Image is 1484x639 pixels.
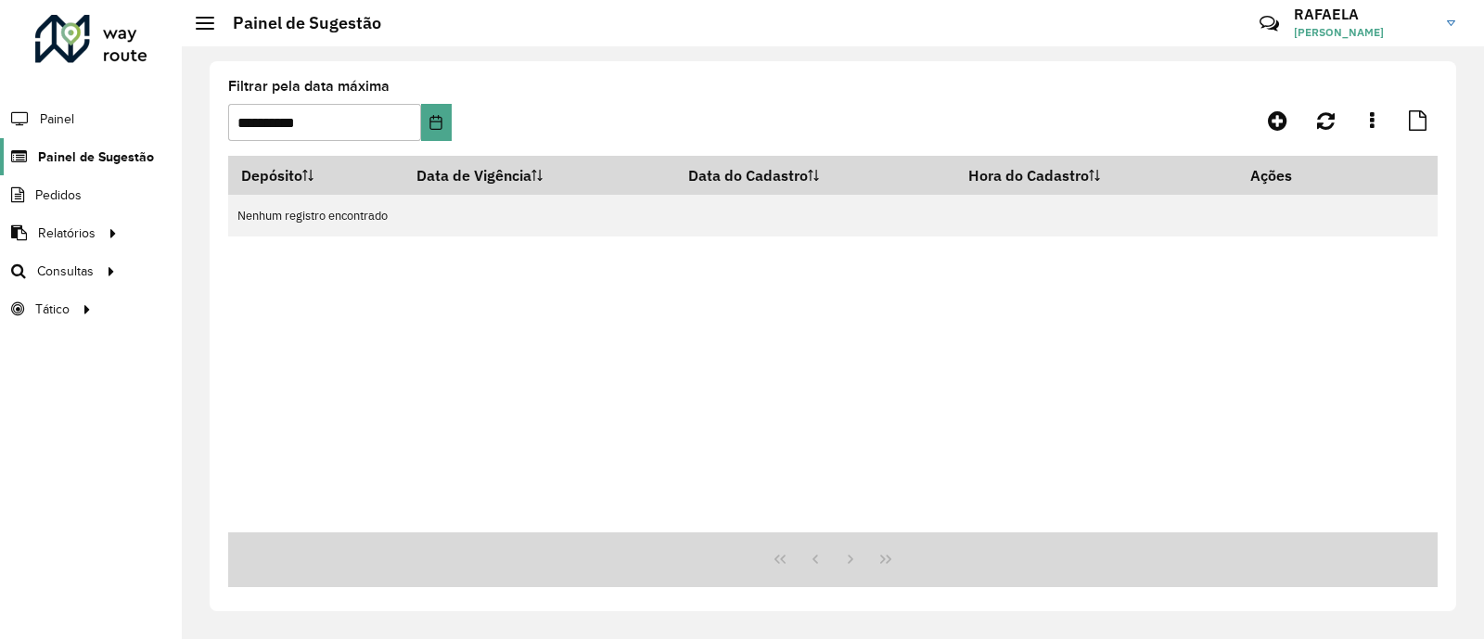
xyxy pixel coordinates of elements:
span: Relatórios [38,224,96,243]
a: Contato Rápido [1249,4,1289,44]
label: Filtrar pela data máxima [228,75,390,97]
th: Ações [1237,156,1349,195]
span: Consultas [37,262,94,281]
th: Data de Vigência [403,156,675,195]
button: Choose Date [421,104,451,141]
span: Painel de Sugestão [38,147,154,167]
span: Painel [40,109,74,129]
th: Data do Cadastro [675,156,955,195]
td: Nenhum registro encontrado [228,195,1438,236]
span: [PERSON_NAME] [1294,24,1433,41]
h3: RAFAELA [1294,6,1433,23]
th: Hora do Cadastro [955,156,1237,195]
span: Tático [35,300,70,319]
h2: Painel de Sugestão [214,13,381,33]
span: Pedidos [35,185,82,205]
th: Depósito [228,156,403,195]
